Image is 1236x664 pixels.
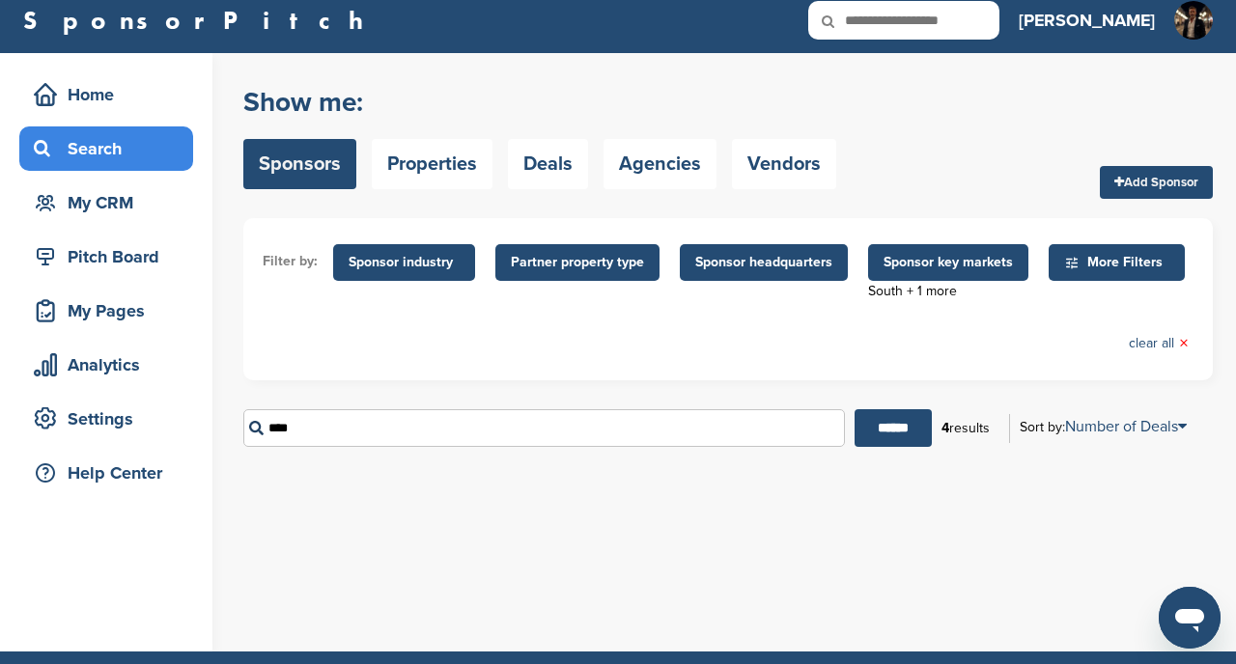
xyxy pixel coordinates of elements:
[29,77,193,112] div: Home
[1129,333,1189,354] a: clear all×
[1065,417,1187,436] a: Number of Deals
[29,401,193,436] div: Settings
[19,180,193,225] a: My CRM
[1019,7,1155,34] h3: [PERSON_NAME]
[1100,166,1213,199] a: Add Sponsor
[29,185,193,220] div: My CRM
[932,412,999,445] div: results
[19,72,193,117] a: Home
[29,456,193,490] div: Help Center
[23,8,376,33] a: SponsorPitch
[29,239,193,274] div: Pitch Board
[243,139,356,189] a: Sponsors
[604,139,716,189] a: Agencies
[1174,1,1213,40] img: 1738701959806
[1179,333,1189,354] span: ×
[243,85,836,120] h2: Show me:
[695,252,832,273] span: Sponsor headquarters
[884,252,1013,273] span: Sponsor key markets
[1159,587,1221,649] iframe: Button to launch messaging window
[1064,252,1175,273] span: More Filters
[19,397,193,441] a: Settings
[868,281,1028,302] div: South + 1 more
[19,289,193,333] a: My Pages
[349,252,460,273] span: Sponsor industry
[508,139,588,189] a: Deals
[29,293,193,328] div: My Pages
[372,139,492,189] a: Properties
[19,451,193,495] a: Help Center
[732,139,836,189] a: Vendors
[511,252,644,273] span: Partner property type
[29,347,193,382] div: Analytics
[19,343,193,387] a: Analytics
[941,420,949,436] b: 4
[263,251,318,272] li: Filter by:
[29,131,193,166] div: Search
[19,126,193,171] a: Search
[19,235,193,279] a: Pitch Board
[1020,419,1187,434] div: Sort by:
